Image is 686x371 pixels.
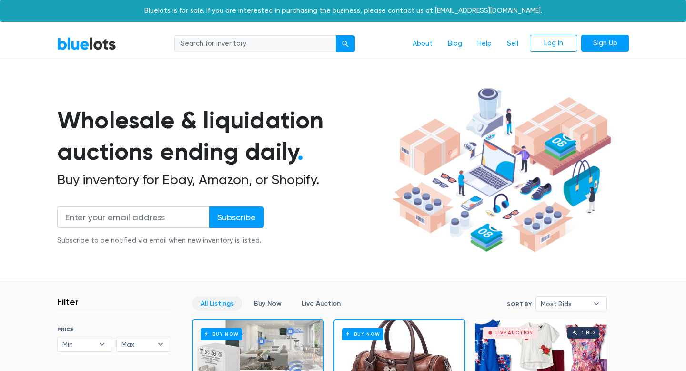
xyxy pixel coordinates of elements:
b: ▾ [151,337,171,351]
span: Min [62,337,94,351]
a: About [405,35,440,53]
div: Subscribe to be notified via email when new inventory is listed. [57,236,264,246]
a: Sign Up [581,35,629,52]
h1: Wholesale & liquidation auctions ending daily [57,104,389,168]
input: Enter your email address [57,206,210,228]
a: Sell [499,35,526,53]
span: Max [121,337,153,351]
b: ▾ [586,297,606,311]
a: Help [470,35,499,53]
h6: Buy Now [201,328,242,340]
label: Sort By [507,300,532,309]
a: All Listings [192,296,242,311]
h6: Buy Now [342,328,383,340]
a: BlueLots [57,37,116,51]
a: Log In [530,35,577,52]
a: Blog [440,35,470,53]
div: Live Auction [495,330,533,335]
b: ▾ [92,337,112,351]
div: 1 bid [582,330,595,335]
a: Buy Now [246,296,290,311]
input: Search for inventory [174,35,336,52]
h6: PRICE [57,326,171,333]
input: Subscribe [209,206,264,228]
span: Most Bids [541,297,588,311]
img: hero-ee84e7d0318cb26816c560f6b4441b76977f77a177738b4e94f68c95b2b83dbb.png [389,83,615,257]
a: Live Auction [293,296,349,311]
h2: Buy inventory for Ebay, Amazon, or Shopify. [57,172,389,188]
span: . [297,137,303,166]
h3: Filter [57,296,79,308]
